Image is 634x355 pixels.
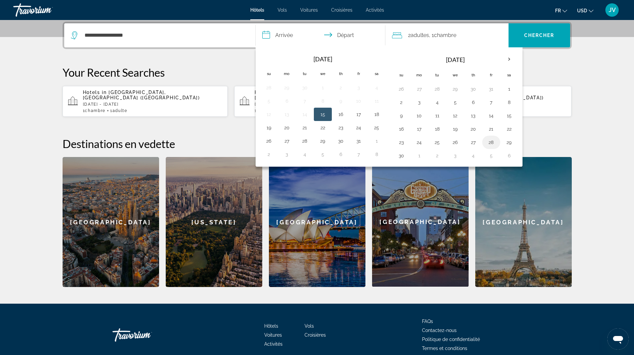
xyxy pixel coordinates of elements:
button: Day 1 [414,151,425,160]
a: San Diego[GEOGRAPHIC_DATA] [372,157,469,287]
div: [GEOGRAPHIC_DATA] [475,157,572,287]
button: Day 26 [264,136,274,146]
a: Paris[GEOGRAPHIC_DATA] [475,157,572,287]
div: [GEOGRAPHIC_DATA] [269,157,365,287]
a: New York[US_STATE] [166,157,262,287]
span: Hotels in [83,90,107,95]
button: Day 28 [432,84,443,94]
button: Day 19 [450,124,461,134]
button: Day 3 [450,151,461,160]
button: Day 6 [504,151,515,160]
button: Day 22 [317,123,328,132]
button: Travelers: 2 adults, 0 children [385,23,509,47]
span: Adultes [411,32,429,38]
button: Change currency [577,6,593,15]
span: Hotels in [255,90,279,95]
button: Change language [555,6,567,15]
button: Day 8 [371,150,382,159]
table: Left calendar grid [260,52,386,161]
div: [GEOGRAPHIC_DATA] [372,157,469,287]
button: Day 24 [414,138,425,147]
button: Day 2 [396,98,407,107]
button: Day 1 [371,136,382,146]
button: Day 13 [282,110,292,119]
span: 1 [110,108,127,113]
a: Politique de confidentialité [422,337,480,342]
span: 1 [255,108,277,113]
span: FAQs [422,319,433,324]
button: Day 8 [317,96,328,106]
a: Barcelona[GEOGRAPHIC_DATA] [63,157,159,287]
button: Hotels in [GEOGRAPHIC_DATA], [GEOGRAPHIC_DATA] ([GEOGRAPHIC_DATA])[DATE] - [DATE]1Chambre1Adulte [234,86,400,117]
button: Day 3 [353,83,364,92]
button: Day 1 [504,84,515,94]
input: Search hotel destination [84,30,245,40]
button: Day 7 [300,96,310,106]
a: Vols [278,7,287,13]
span: Chercher [524,33,554,38]
span: Hôtels [250,7,264,13]
button: Day 31 [353,136,364,146]
p: Your Recent Searches [63,66,572,79]
a: Contactez-nous [422,328,457,333]
button: Day 11 [371,96,382,106]
div: [US_STATE] [166,157,262,287]
button: Day 2 [432,151,443,160]
button: Day 15 [504,111,515,120]
button: Day 26 [450,138,461,147]
p: [DATE] - [DATE] [83,102,223,107]
button: Day 1 [317,83,328,92]
button: Day 15 [317,110,328,119]
span: Chambre [85,108,106,113]
button: Day 7 [486,98,497,107]
button: Day 20 [282,123,292,132]
button: Day 7 [353,150,364,159]
span: Vols [305,323,314,329]
span: Adulte [112,108,127,113]
button: Day 29 [317,136,328,146]
a: Croisières [331,7,352,13]
button: Day 28 [264,83,274,92]
button: Day 20 [468,124,479,134]
span: 2 [408,31,429,40]
button: Day 2 [264,150,274,159]
button: Day 27 [282,136,292,146]
th: [DATE] [410,52,500,68]
button: Day 4 [371,83,382,92]
button: Day 10 [353,96,364,106]
button: Day 17 [353,110,364,119]
span: Voitures [264,332,282,338]
button: Day 28 [300,136,310,146]
a: Croisières [305,332,326,338]
span: Activités [366,7,384,13]
button: Day 14 [300,110,310,119]
button: Next month [500,52,518,67]
button: Day 27 [414,84,425,94]
span: fr [555,8,561,13]
table: Right calendar grid [392,52,518,162]
button: Day 13 [468,111,479,120]
button: Hotels in [GEOGRAPHIC_DATA], [GEOGRAPHIC_DATA] ([GEOGRAPHIC_DATA])[DATE] - [DATE]1Chambre1Adulte [63,86,228,117]
button: Day 28 [486,138,497,147]
a: Activités [264,341,283,347]
button: Day 2 [335,83,346,92]
button: Day 25 [371,123,382,132]
button: Day 21 [486,124,497,134]
button: Day 6 [282,96,292,106]
button: Day 30 [468,84,479,94]
button: Day 12 [264,110,274,119]
button: Day 30 [335,136,346,146]
button: Day 6 [468,98,479,107]
th: [DATE] [278,52,368,66]
button: Day 5 [317,150,328,159]
a: Sydney[GEOGRAPHIC_DATA] [269,157,365,287]
button: Day 18 [432,124,443,134]
button: Day 22 [504,124,515,134]
button: Day 30 [300,83,310,92]
button: Day 21 [300,123,310,132]
span: JV [609,7,616,13]
button: Day 27 [468,138,479,147]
